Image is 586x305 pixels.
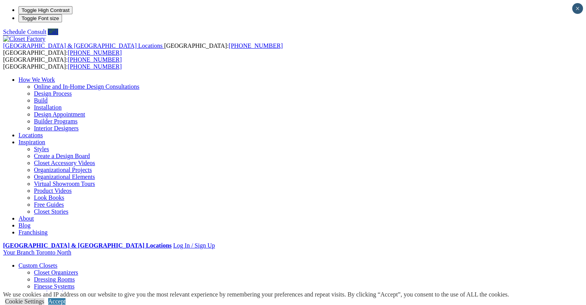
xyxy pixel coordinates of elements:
a: Organizational Projects [34,167,92,173]
a: Free Guides [34,201,64,208]
a: Call [48,29,58,35]
a: [GEOGRAPHIC_DATA] & [GEOGRAPHIC_DATA] Locations [3,242,171,249]
span: [GEOGRAPHIC_DATA] & [GEOGRAPHIC_DATA] Locations [3,42,163,49]
span: Toggle High Contrast [22,7,69,13]
span: Toggle Font size [22,15,59,21]
a: Closet Accessory Videos [34,160,95,166]
a: Look Books [34,194,64,201]
a: Organizational Elements [34,174,95,180]
a: Franchising [18,229,48,236]
a: Cookie Settings [5,298,44,305]
a: [PHONE_NUMBER] [228,42,282,49]
a: Product Videos [34,187,72,194]
div: We use cookies and IP address on our website to give you the most relevant experience by remember... [3,291,509,298]
a: [GEOGRAPHIC_DATA] & [GEOGRAPHIC_DATA] Locations [3,42,164,49]
a: How We Work [18,76,55,83]
a: Inspiration [18,139,45,145]
a: Accept [48,298,65,305]
button: Toggle High Contrast [18,6,72,14]
button: Toggle Font size [18,14,62,22]
a: Builder Programs [34,118,77,125]
a: Log In / Sign Up [173,242,215,249]
a: Blog [18,222,30,229]
button: Close [572,3,583,14]
a: Design Appointment [34,111,85,118]
a: Virtual Showroom Tours [34,180,95,187]
a: Closet Organizers [34,269,78,276]
span: Your Branch [3,249,34,256]
a: Installation [34,104,62,111]
a: Styles [34,146,49,152]
a: Online and In-Home Design Consultations [34,83,139,90]
span: [GEOGRAPHIC_DATA]: [GEOGRAPHIC_DATA]: [3,56,122,70]
a: About [18,215,34,222]
a: Create a Design Board [34,153,90,159]
a: [PHONE_NUMBER] [68,63,122,70]
a: Custom Closets [18,262,57,269]
a: [PHONE_NUMBER] [68,49,122,56]
a: Schedule Consult [3,29,46,35]
a: Dressing Rooms [34,276,75,283]
a: Design Process [34,90,72,97]
a: Closet Stories [34,208,68,215]
a: Finesse Systems [34,283,74,290]
a: Reach-in Closets [34,290,76,297]
span: Toronto North [36,249,71,256]
a: Your Branch Toronto North [3,249,71,256]
img: Closet Factory [3,35,45,42]
a: [PHONE_NUMBER] [68,56,122,63]
a: Locations [18,132,43,138]
a: Interior Designers [34,125,79,131]
a: Build [34,97,48,104]
span: [GEOGRAPHIC_DATA]: [GEOGRAPHIC_DATA]: [3,42,283,56]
